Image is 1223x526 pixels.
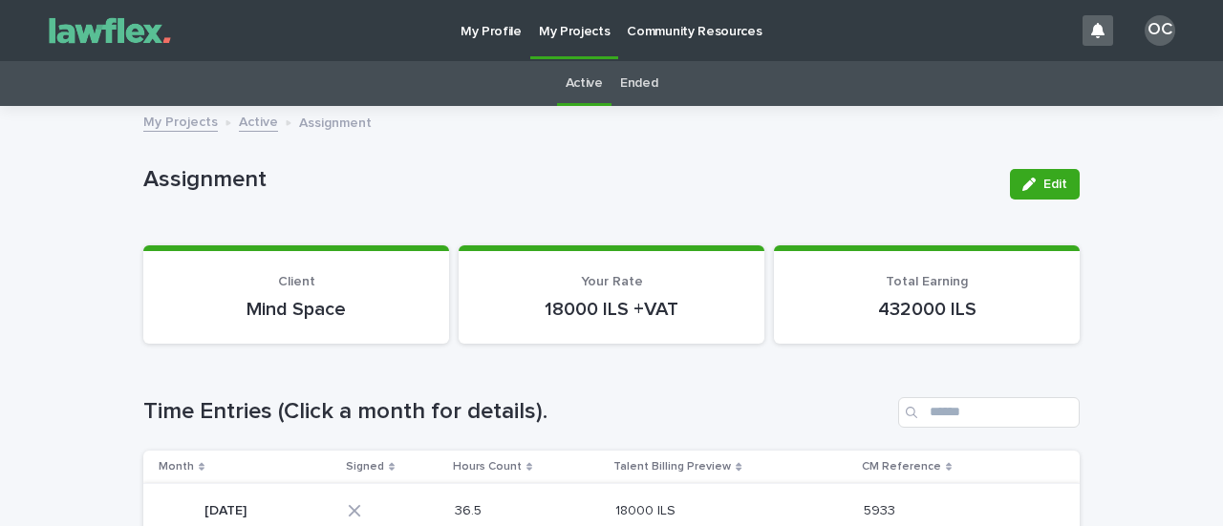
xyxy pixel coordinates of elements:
p: Month [159,456,194,477]
span: Total Earning [886,275,968,288]
p: Talent Billing Preview [613,456,731,477]
span: Your Rate [581,275,643,288]
p: Assignment [299,111,372,132]
p: Assignment [143,166,995,194]
span: Edit [1043,178,1067,191]
p: 18000 ILS +VAT [482,298,741,321]
a: Active [239,110,278,132]
p: Signed [346,456,384,477]
p: 18000 ILS [615,499,679,519]
input: Search [898,397,1080,428]
h1: Time Entries (Click a month for details). [143,398,890,426]
p: Hours Count [453,456,522,477]
img: Gnvw4qrBSHOAfo8VMhG6 [38,11,182,50]
button: Edit [1010,169,1080,200]
p: [DATE] [204,499,250,519]
p: 36.5 [455,499,485,519]
a: Active [566,61,603,106]
p: 5933 [864,499,899,519]
p: Mind Space [166,298,426,321]
a: My Projects [143,110,218,132]
div: OC [1145,15,1175,46]
a: Ended [620,61,657,106]
p: CM Reference [862,456,941,477]
span: Client [278,275,315,288]
p: 432000 ILS [797,298,1057,321]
